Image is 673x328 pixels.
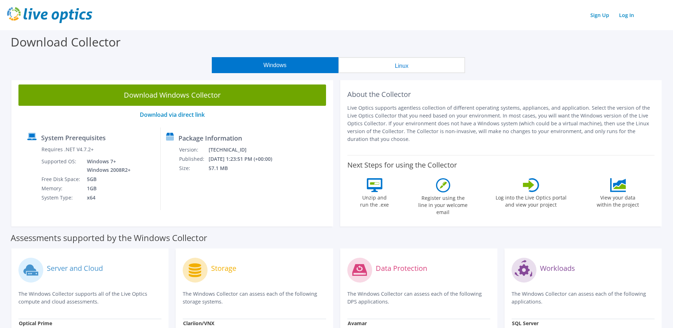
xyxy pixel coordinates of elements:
button: Windows [212,57,338,73]
p: The Windows Collector can assess each of the following DPS applications. [347,290,490,306]
td: 5GB [82,175,132,184]
label: Workloads [540,265,575,272]
p: The Windows Collector can assess each of the following applications. [512,290,655,306]
td: Memory: [41,184,82,193]
strong: SQL Server [512,320,539,327]
td: 1GB [82,184,132,193]
p: The Windows Collector can assess each of the following storage systems. [183,290,326,306]
label: Register using the line in your welcome email [417,192,470,216]
label: View your data within the project [592,192,644,208]
strong: Avamar [348,320,367,327]
a: Sign Up [587,10,613,20]
p: Live Optics supports agentless collection of different operating systems, appliances, and applica... [347,104,655,143]
td: [TECHNICAL_ID] [208,145,282,154]
a: Log In [616,10,638,20]
label: Requires .NET V4.7.2+ [42,146,94,153]
p: The Windows Collector supports all of the Live Optics compute and cloud assessments. [18,290,161,306]
label: System Prerequisites [41,134,106,141]
button: Linux [338,57,465,73]
td: Free Disk Space: [41,175,82,184]
strong: Clariion/VNX [183,320,214,327]
label: Package Information [178,135,242,142]
td: System Type: [41,193,82,202]
a: Download via direct link [140,111,205,119]
td: Size: [179,164,208,173]
label: Next Steps for using the Collector [347,161,457,169]
strong: Optical Prime [19,320,52,327]
td: Windows 7+ Windows 2008R2+ [82,157,132,175]
label: Data Protection [376,265,427,272]
td: Supported OS: [41,157,82,175]
td: x64 [82,193,132,202]
td: Version: [179,145,208,154]
label: Storage [211,265,236,272]
td: Published: [179,154,208,164]
label: Server and Cloud [47,265,103,272]
td: [DATE] 1:23:51 PM (+00:00) [208,154,282,164]
label: Log into the Live Optics portal and view your project [495,192,567,208]
h2: About the Collector [347,90,655,99]
label: Assessments supported by the Windows Collector [11,234,207,241]
img: live_optics_svg.svg [7,7,92,23]
td: 57.1 MB [208,164,282,173]
a: Download Windows Collector [18,84,326,106]
label: Unzip and run the .exe [358,192,391,208]
label: Download Collector [11,34,121,50]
